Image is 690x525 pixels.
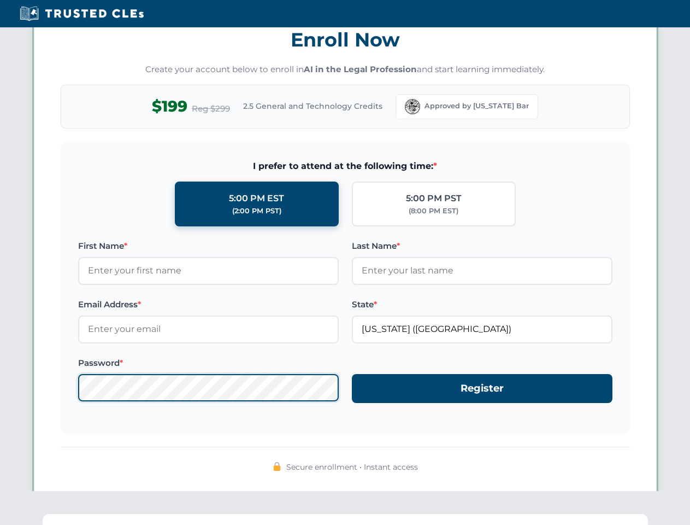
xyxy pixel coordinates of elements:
[243,100,382,112] span: 2.5 General and Technology Credits
[424,101,529,112] span: Approved by [US_STATE] Bar
[61,63,630,76] p: Create your account below to enroll in and start learning immediately.
[273,462,281,471] img: 🔒
[152,94,187,119] span: $199
[78,159,612,173] span: I prefer to attend at the following time:
[304,64,417,74] strong: AI in the Legal Profession
[229,191,284,206] div: 5:00 PM EST
[405,99,420,114] img: Florida Bar
[352,257,612,284] input: Enter your last name
[192,102,230,115] span: Reg $299
[78,316,339,343] input: Enter your email
[78,240,339,253] label: First Name
[352,240,612,253] label: Last Name
[352,298,612,311] label: State
[78,257,339,284] input: Enter your first name
[409,206,458,217] div: (8:00 PM EST)
[61,22,630,57] h3: Enroll Now
[232,206,281,217] div: (2:00 PM PST)
[352,316,612,343] input: Florida (FL)
[352,374,612,403] button: Register
[16,5,147,22] img: Trusted CLEs
[78,357,339,370] label: Password
[286,461,418,473] span: Secure enrollment • Instant access
[406,191,462,206] div: 5:00 PM PST
[78,298,339,311] label: Email Address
